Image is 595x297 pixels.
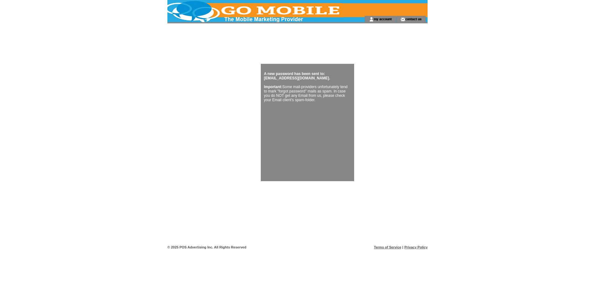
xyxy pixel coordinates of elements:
span: © 2025 POS Advertising Inc. All Rights Reserved [167,245,246,249]
b: Important: [264,85,282,89]
span: | [402,245,403,249]
span: Some mail-providers unfortunately tend to mark "forgot password" mails as spam. In case you do NO... [264,72,348,102]
a: my account [374,17,392,21]
a: Privacy Policy [404,245,428,249]
a: contact us [405,17,422,21]
img: contact_us_icon.gif [401,17,405,22]
img: account_icon.gif [369,17,374,22]
b: A new password has been sent to: [EMAIL_ADDRESS][DOMAIN_NAME]. [264,72,330,80]
a: Terms of Service [374,245,401,249]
